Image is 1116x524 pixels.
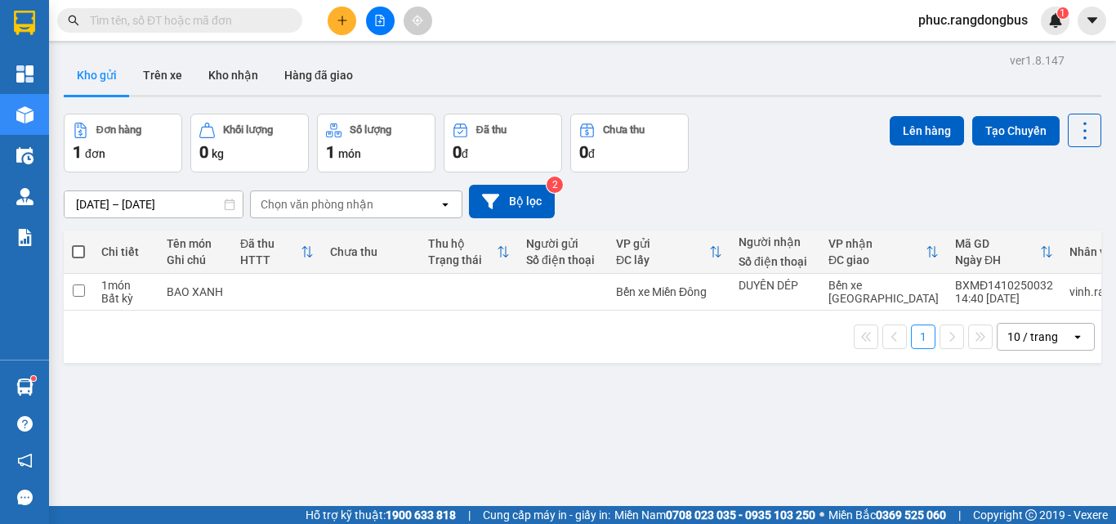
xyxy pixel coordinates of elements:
[1060,7,1065,19] span: 1
[570,114,689,172] button: Chưa thu0đ
[64,114,182,172] button: Đơn hàng1đơn
[526,237,600,250] div: Người gửi
[240,237,301,250] div: Đã thu
[101,292,150,305] div: Bất kỳ
[16,65,33,83] img: dashboard-icon
[739,279,812,292] div: DUYÊN DÉP
[16,147,33,164] img: warehouse-icon
[739,255,812,268] div: Số điện thoại
[195,56,271,95] button: Kho nhận
[16,229,33,246] img: solution-icon
[428,253,497,266] div: Trạng thái
[404,7,432,35] button: aim
[819,512,824,518] span: ⚪️
[167,253,224,266] div: Ghi chú
[366,7,395,35] button: file-add
[17,453,33,468] span: notification
[616,237,709,250] div: VP gửi
[588,147,595,160] span: đ
[469,185,555,218] button: Bộ lọc
[911,325,935,349] button: 1
[96,124,141,136] div: Đơn hàng
[17,490,33,505] span: message
[955,279,1053,292] div: BXMĐ1410250032
[328,7,356,35] button: plus
[616,253,709,266] div: ĐC lấy
[972,116,1060,146] button: Tạo Chuyến
[16,378,33,396] img: warehouse-icon
[330,245,412,258] div: Chưa thu
[223,124,273,136] div: Khối lượng
[101,279,150,292] div: 1 món
[1007,329,1058,345] div: 10 / trang
[73,142,82,162] span: 1
[317,114,435,172] button: Số lượng1món
[85,147,105,160] span: đơn
[828,253,926,266] div: ĐC giao
[1085,13,1100,28] span: caret-down
[420,231,518,274] th: Toggle SortBy
[261,196,373,213] div: Chọn văn phòng nhận
[876,508,946,522] strong: 0369 525 060
[476,124,507,136] div: Đã thu
[338,147,361,160] span: món
[16,188,33,205] img: warehouse-icon
[958,506,961,524] span: |
[16,106,33,123] img: warehouse-icon
[31,376,36,381] sup: 1
[947,231,1061,274] th: Toggle SortBy
[1025,509,1037,521] span: copyright
[337,15,348,26] span: plus
[483,506,610,524] span: Cung cấp máy in - giấy in:
[468,506,471,524] span: |
[955,292,1053,305] div: 14:40 [DATE]
[608,231,730,274] th: Toggle SortBy
[199,142,208,162] span: 0
[1057,7,1069,19] sup: 1
[828,506,946,524] span: Miền Bắc
[271,56,366,95] button: Hàng đã giao
[439,198,452,211] svg: open
[955,237,1040,250] div: Mã GD
[462,147,468,160] span: đ
[828,279,939,305] div: Bến xe [GEOGRAPHIC_DATA]
[212,147,224,160] span: kg
[428,237,497,250] div: Thu hộ
[64,56,130,95] button: Kho gửi
[444,114,562,172] button: Đã thu0đ
[1071,330,1084,343] svg: open
[1048,13,1063,28] img: icon-new-feature
[17,416,33,432] span: question-circle
[526,253,600,266] div: Số điện thoại
[1010,52,1065,69] div: ver 1.8.147
[350,124,391,136] div: Số lượng
[68,15,79,26] span: search
[386,508,456,522] strong: 1900 633 818
[890,116,964,146] button: Lên hàng
[90,11,283,29] input: Tìm tên, số ĐT hoặc mã đơn
[167,237,224,250] div: Tên món
[603,124,645,136] div: Chưa thu
[547,177,563,193] sup: 2
[614,506,815,524] span: Miền Nam
[905,10,1041,30] span: phuc.rangdongbus
[412,15,423,26] span: aim
[190,114,309,172] button: Khối lượng0kg
[1078,7,1106,35] button: caret-down
[130,56,195,95] button: Trên xe
[14,11,35,35] img: logo-vxr
[167,285,224,298] div: BAO XANH
[326,142,335,162] span: 1
[579,142,588,162] span: 0
[616,285,722,298] div: Bến xe Miền Đông
[232,231,322,274] th: Toggle SortBy
[453,142,462,162] span: 0
[240,253,301,266] div: HTTT
[666,508,815,522] strong: 0708 023 035 - 0935 103 250
[374,15,386,26] span: file-add
[306,506,456,524] span: Hỗ trợ kỹ thuật:
[820,231,947,274] th: Toggle SortBy
[828,237,926,250] div: VP nhận
[955,253,1040,266] div: Ngày ĐH
[101,245,150,258] div: Chi tiết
